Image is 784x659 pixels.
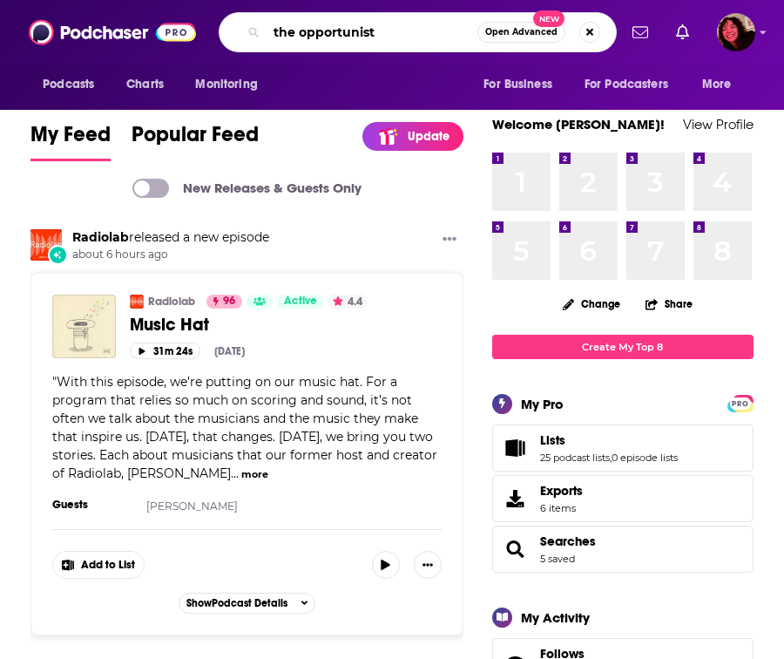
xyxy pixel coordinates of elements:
button: open menu [30,68,117,101]
span: With this episode, we’re putting on our music hat. For a program that relies so much on scoring a... [52,374,437,481]
a: Music Hat [130,314,441,336]
button: Show More Button [414,551,442,579]
div: Search podcasts, credits, & more... [219,12,617,52]
input: Search podcasts, credits, & more... [267,18,477,46]
a: Searches [498,537,533,561]
div: My Activity [521,609,590,626]
a: Show notifications dropdown [669,17,696,47]
span: For Business [483,72,552,97]
a: 5 saved [540,553,575,565]
a: Lists [540,432,678,448]
a: 0 episode lists [612,452,678,464]
span: 96 [223,293,235,310]
span: ... [231,465,239,481]
span: Popular Feed [132,121,259,158]
button: open menu [690,68,754,101]
a: 25 podcast lists [540,452,610,464]
button: more [241,467,268,482]
button: open menu [471,68,574,101]
a: Lists [498,436,533,460]
h3: released a new episode [72,229,269,246]
span: Lists [540,432,565,448]
span: Open Advanced [485,28,558,37]
button: open menu [183,68,280,101]
span: Show Podcast Details [186,597,287,609]
a: Charts [115,68,174,101]
span: Monitoring [195,72,257,97]
span: Music Hat [130,314,209,336]
span: 6 items [540,502,583,514]
button: open menu [573,68,693,101]
span: Lists [492,425,754,472]
a: Welcome [PERSON_NAME]! [492,116,665,132]
span: Searches [492,526,754,573]
h3: Guests [52,498,131,512]
img: Podchaser - Follow, Share and Rate Podcasts [29,16,196,49]
a: Searches [540,533,596,549]
a: [PERSON_NAME] [146,499,238,513]
a: Show notifications dropdown [625,17,655,47]
img: User Profile [717,13,755,51]
button: Change [552,293,631,315]
span: For Podcasters [585,72,668,97]
span: Exports [540,483,583,499]
button: 31m 24s [130,343,200,359]
a: 96 [206,295,242,309]
div: New Episode [48,245,67,264]
button: Show profile menu [717,13,755,51]
span: Logged in as Kathryn-Musilek [717,13,755,51]
button: Share [645,287,693,321]
span: Podcasts [43,72,94,97]
button: Show More Button [436,229,463,251]
span: New [533,10,564,27]
a: PRO [730,396,751,409]
span: More [702,72,732,97]
div: [DATE] [214,345,245,357]
span: " [52,374,437,481]
button: ShowPodcast Details [179,593,316,614]
p: Update [408,129,449,144]
a: View Profile [683,116,754,132]
img: Music Hat [52,295,116,358]
button: 4.4 [328,295,368,309]
a: Popular Feed [132,121,259,161]
button: Show More Button [53,552,144,578]
span: Active [284,293,317,310]
a: Exports [492,475,754,522]
span: My Feed [30,121,111,158]
img: Radiolab [30,229,62,261]
a: New Releases & Guests Only [132,179,362,198]
a: Update [362,122,463,151]
img: Radiolab [130,295,144,309]
span: about 6 hours ago [72,248,269,262]
a: Radiolab [148,295,195,309]
span: Add to List [81,559,135,572]
span: , [610,452,612,464]
span: PRO [730,397,751,411]
span: Exports [498,486,533,511]
a: Active [277,295,324,309]
a: My Feed [30,121,111,161]
span: Charts [126,72,164,97]
a: Radiolab [72,229,129,245]
button: Open AdvancedNew [477,22,565,43]
a: Create My Top 8 [492,335,754,358]
div: My Pro [521,396,564,412]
